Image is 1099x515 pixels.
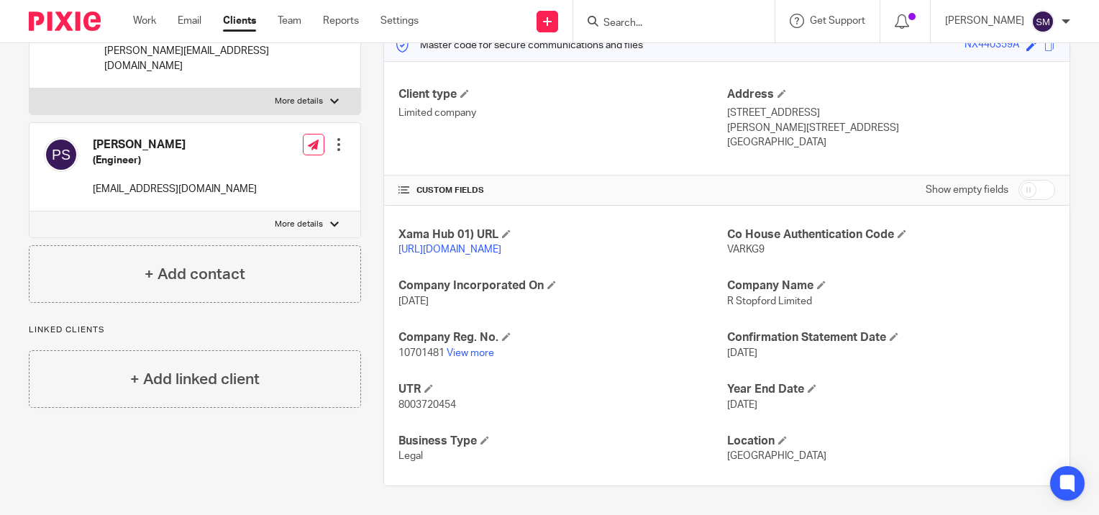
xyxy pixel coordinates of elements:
a: Settings [380,14,419,28]
span: Legal [398,451,423,461]
a: Work [133,14,156,28]
img: Pixie [29,12,101,31]
span: 8003720454 [398,400,456,410]
h4: [PERSON_NAME] [93,137,257,152]
h4: + Add contact [145,263,245,286]
img: svg%3E [44,137,78,172]
h4: Co House Authentication Code [727,227,1055,242]
h4: Business Type [398,434,726,449]
h4: Location [727,434,1055,449]
span: 10701481 [398,348,444,358]
h4: Year End Date [727,382,1055,397]
span: [GEOGRAPHIC_DATA] [727,451,826,461]
p: More details [275,219,323,230]
p: [PERSON_NAME][STREET_ADDRESS] [727,121,1055,135]
img: svg%3E [1031,10,1054,33]
span: [DATE] [727,348,757,358]
h4: Xama Hub 01) URL [398,227,726,242]
span: Get Support [810,16,865,26]
h4: Client type [398,87,726,102]
p: [EMAIL_ADDRESS][DOMAIN_NAME] [93,182,257,196]
h4: Address [727,87,1055,102]
a: Reports [323,14,359,28]
h5: (Engineer) [93,153,257,168]
h4: UTR [398,382,726,397]
a: Team [278,14,301,28]
p: [GEOGRAPHIC_DATA] [727,135,1055,150]
h4: Company Reg. No. [398,330,726,345]
div: NX440359A [965,37,1019,54]
p: [PERSON_NAME] [945,14,1024,28]
h4: Confirmation Statement Date [727,330,1055,345]
a: Email [178,14,201,28]
h4: Company Incorporated On [398,278,726,293]
p: Limited company [398,106,726,120]
span: R Stopford Limited [727,296,812,306]
input: Search [602,17,731,30]
a: View more [447,348,494,358]
h4: CUSTOM FIELDS [398,185,726,196]
label: Show empty fields [926,183,1008,197]
span: [DATE] [727,400,757,410]
h4: + Add linked client [130,368,260,391]
p: Linked clients [29,324,361,336]
p: [PERSON_NAME][EMAIL_ADDRESS][DOMAIN_NAME] [104,44,309,73]
p: Master code for secure communications and files [395,38,643,53]
a: Clients [223,14,256,28]
p: More details [275,96,323,107]
p: [STREET_ADDRESS] [727,106,1055,120]
span: [DATE] [398,296,429,306]
a: [URL][DOMAIN_NAME] [398,245,501,255]
span: VARKG9 [727,245,765,255]
h4: Company Name [727,278,1055,293]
